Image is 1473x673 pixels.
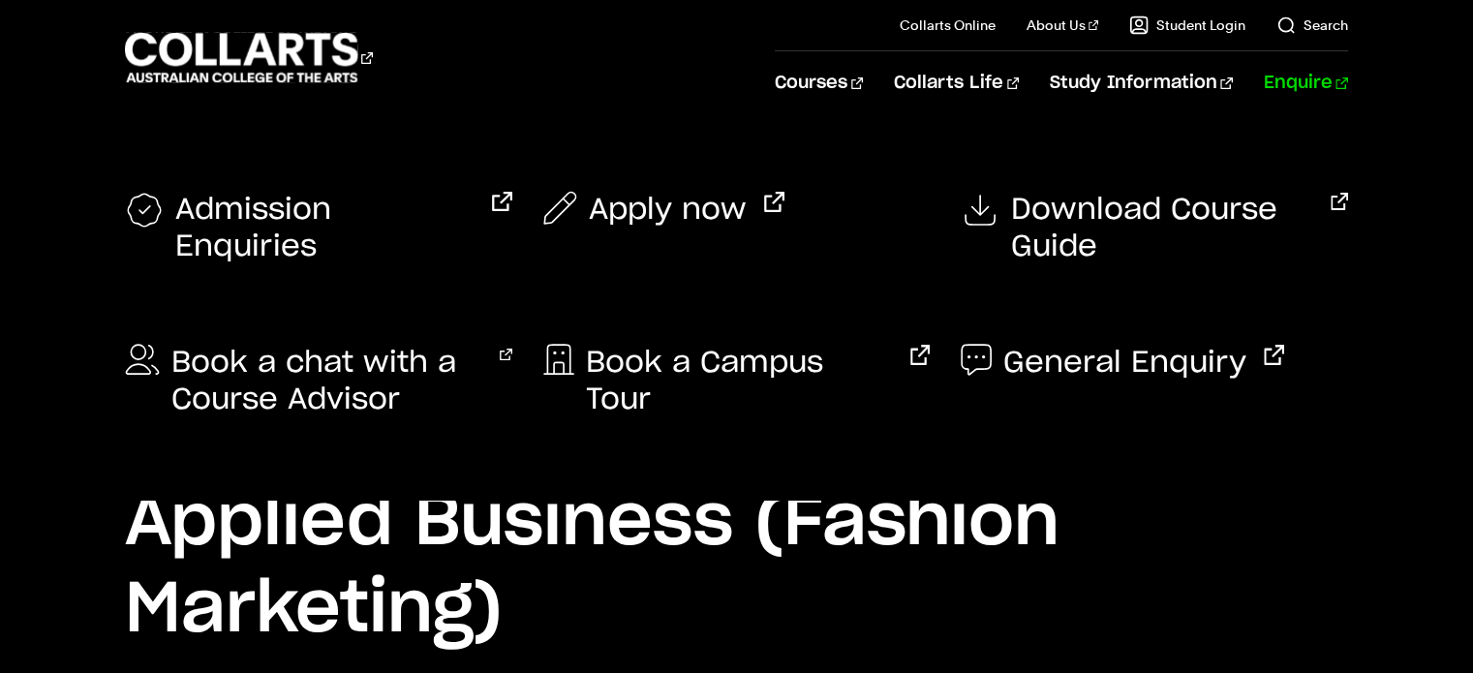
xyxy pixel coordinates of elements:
a: Book a Campus Tour [543,345,930,418]
a: Admission Enquiries [125,192,511,265]
span: Book a chat with a Course Advisor [171,345,482,418]
span: Book a Campus Tour [586,345,893,418]
span: General Enquiry [1003,345,1246,382]
span: Apply now [589,192,747,229]
a: Collarts Online [900,15,996,35]
a: Student Login [1129,15,1245,35]
div: Go to homepage [125,30,373,85]
a: Study Information [1050,51,1232,115]
a: Collarts Life [894,51,1019,115]
a: General Enquiry [961,345,1284,382]
a: Courses [775,51,863,115]
a: About Us [1027,15,1098,35]
a: Search [1276,15,1348,35]
a: Enquire [1264,51,1348,115]
a: Book a chat with a Course Advisor [125,345,511,418]
span: Admission Enquiries [175,192,475,265]
a: Apply now [543,192,784,229]
a: Download Course Guide [961,192,1347,265]
span: Download Course Guide [1011,192,1313,265]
